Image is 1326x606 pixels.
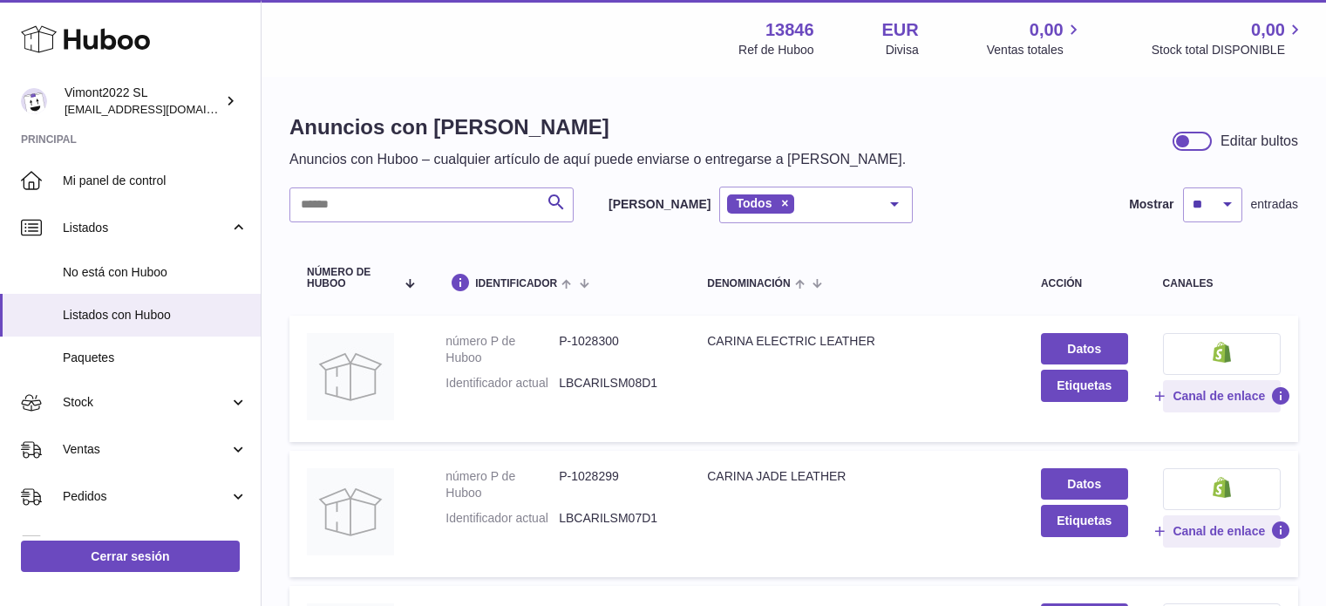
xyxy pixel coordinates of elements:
[1030,18,1064,42] span: 0,00
[1041,505,1128,536] button: Etiquetas
[707,468,1006,485] div: CARINA JADE LEATHER
[1173,388,1265,404] span: Canal de enlace
[65,85,221,118] div: Vimont2022 SL
[1041,468,1128,500] a: Datos
[707,333,1006,350] div: CARINA ELECTRIC LEATHER
[307,333,394,420] img: CARINA ELECTRIC LEATHER
[736,196,772,210] span: Todos
[21,541,240,572] a: Cerrar sesión
[1213,342,1231,363] img: shopify-small.png
[21,88,47,114] img: internalAdmin-13846@internal.huboo.com
[475,278,557,289] span: identificador
[559,510,672,527] dd: LBCARILSM07D1
[987,42,1084,58] span: Ventas totales
[765,18,814,42] strong: 13846
[1152,18,1305,58] a: 0,00 Stock total DISPONIBLE
[1163,278,1281,289] div: canales
[738,42,813,58] div: Ref de Huboo
[63,441,229,458] span: Ventas
[1163,380,1281,412] button: Canal de enlace
[445,375,559,392] dt: Identificador actual
[1041,333,1128,364] a: Datos
[1213,477,1231,498] img: shopify-small.png
[609,196,711,213] label: [PERSON_NAME]
[1221,132,1298,151] div: Editar bultos
[886,42,919,58] div: Divisa
[1129,196,1173,213] label: Mostrar
[65,102,256,116] span: [EMAIL_ADDRESS][DOMAIN_NAME]
[63,394,229,411] span: Stock
[559,468,672,501] dd: P-1028299
[1041,370,1128,401] button: Etiquetas
[707,278,790,289] span: denominación
[63,173,248,189] span: Mi panel de control
[63,307,248,323] span: Listados con Huboo
[63,350,248,366] span: Paquetes
[1041,278,1128,289] div: acción
[445,333,559,366] dt: número P de Huboo
[307,468,394,555] img: CARINA JADE LEATHER
[559,375,672,392] dd: LBCARILSM08D1
[307,267,396,289] span: número de Huboo
[63,535,248,552] span: Uso
[1152,42,1305,58] span: Stock total DISPONIBLE
[445,510,559,527] dt: Identificador actual
[1251,18,1285,42] span: 0,00
[559,333,672,366] dd: P-1028300
[987,18,1084,58] a: 0,00 Ventas totales
[63,488,229,505] span: Pedidos
[445,468,559,501] dt: número P de Huboo
[1173,523,1265,539] span: Canal de enlace
[289,150,906,169] p: Anuncios con Huboo – cualquier artículo de aquí puede enviarse o entregarse a [PERSON_NAME].
[63,220,229,236] span: Listados
[63,264,248,281] span: No está con Huboo
[1251,196,1298,213] span: entradas
[1163,515,1281,547] button: Canal de enlace
[882,18,919,42] strong: EUR
[289,113,906,141] h1: Anuncios con [PERSON_NAME]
